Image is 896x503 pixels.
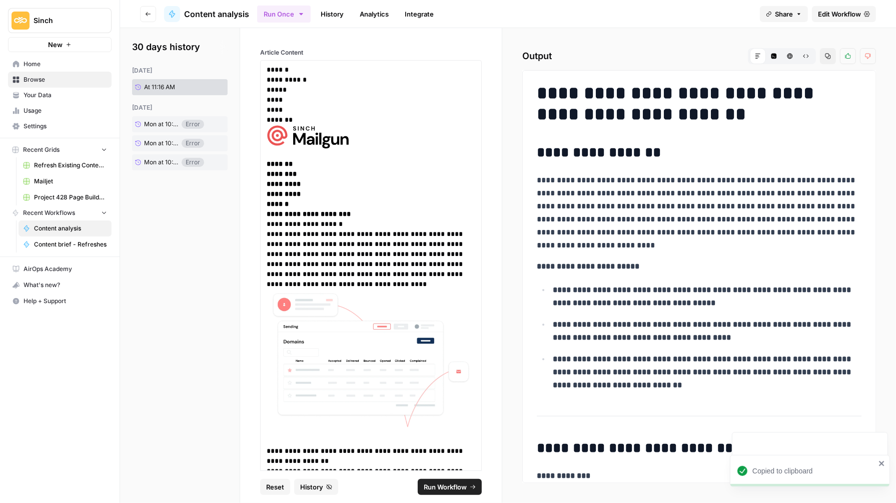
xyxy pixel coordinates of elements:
[752,466,875,476] div: Copied to clipboard
[424,482,467,492] span: Run Workflow
[9,278,111,293] div: What's new?
[34,224,107,233] span: Content analysis
[182,120,204,129] div: Error
[132,155,182,170] a: Mon at 10:15 AM
[300,482,323,492] span: History
[354,6,395,22] a: Analytics
[23,208,75,217] span: Recent Workflows
[24,91,107,100] span: Your Data
[812,6,876,22] a: Edit Workflow
[34,240,107,249] span: Content brief - Refreshes
[8,261,112,277] a: AirOps Academy
[8,56,112,72] a: Home
[8,277,112,293] button: What's new?
[8,72,112,88] a: Browse
[760,6,808,22] button: Share
[24,75,107,84] span: Browse
[260,48,482,57] label: Article Content
[260,479,290,495] button: Reset
[878,459,885,467] button: close
[24,265,107,274] span: AirOps Academy
[34,16,94,26] span: Sinch
[257,6,311,23] button: Run Once
[144,139,179,148] span: Mon at 10:16 AM
[132,136,182,151] a: Mon at 10:16 AM
[19,220,112,236] a: Content analysis
[818,9,861,19] span: Edit Workflow
[19,157,112,173] a: Refresh Existing Content (1)
[34,193,107,202] span: Project 428 Page Builder Tracker (NEW)
[132,66,228,75] div: [DATE]
[34,161,107,170] span: Refresh Existing Content (1)
[8,87,112,103] a: Your Data
[132,103,228,112] div: [DATE]
[132,40,228,54] h2: 30 days history
[8,8,112,33] button: Workspace: Sinch
[24,106,107,115] span: Usage
[399,6,440,22] a: Integrate
[775,9,793,19] span: Share
[8,205,112,220] button: Recent Workflows
[144,83,175,92] span: At 11:16 AM
[144,158,179,167] span: Mon at 10:15 AM
[294,479,338,495] button: History
[19,189,112,205] a: Project 428 Page Builder Tracker (NEW)
[164,6,249,22] a: Content analysis
[34,177,107,186] span: Mailjet
[8,103,112,119] a: Usage
[8,142,112,157] button: Recent Grids
[24,297,107,306] span: Help + Support
[184,8,249,20] span: Content analysis
[8,37,112,52] button: New
[144,120,179,129] span: Mon at 10:17 AM
[19,173,112,189] a: Mailjet
[8,293,112,309] button: Help + Support
[182,139,204,148] div: Error
[266,482,284,492] span: Reset
[315,6,350,22] a: History
[418,479,482,495] button: Run Workflow
[8,118,112,134] a: Settings
[48,40,63,50] span: New
[182,158,204,167] div: Error
[24,122,107,131] span: Settings
[12,12,30,30] img: Sinch Logo
[24,60,107,69] span: Home
[19,236,112,253] a: Content brief - Refreshes
[23,145,60,154] span: Recent Grids
[132,79,207,95] a: At 11:16 AM
[132,117,182,132] a: Mon at 10:17 AM
[522,48,876,64] h2: Output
